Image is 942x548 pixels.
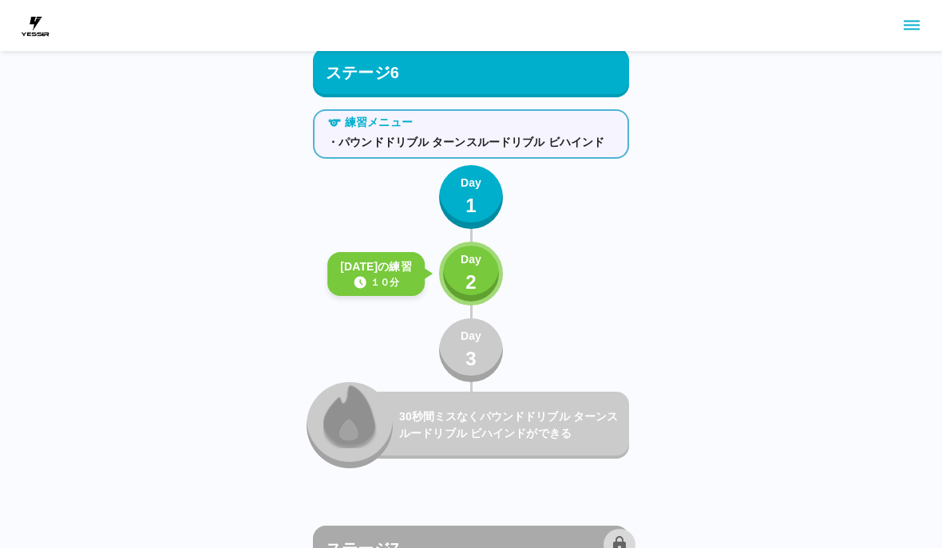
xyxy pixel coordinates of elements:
[461,328,481,345] p: Day
[327,134,615,151] p: ・パウンドドリブル ターンスルードリブル ビハインド
[461,251,481,268] p: Day
[465,268,477,297] p: 2
[370,275,399,290] p: １０分
[345,114,413,131] p: 練習メニュー
[461,175,481,191] p: Day
[439,165,503,229] button: Day1
[326,61,399,85] p: ステージ6
[399,408,623,442] p: 30秒間ミスなくパウンドドリブル ターンスルードリブル ビハインドができる
[465,191,477,220] p: 1
[19,10,51,41] img: dummy
[465,345,477,373] p: 3
[898,12,925,39] button: sidemenu
[340,258,412,275] p: [DATE]の練習
[439,318,503,382] button: Day3
[439,242,503,306] button: Day2
[307,382,393,468] button: locked_fire_icon
[323,383,377,448] img: locked_fire_icon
